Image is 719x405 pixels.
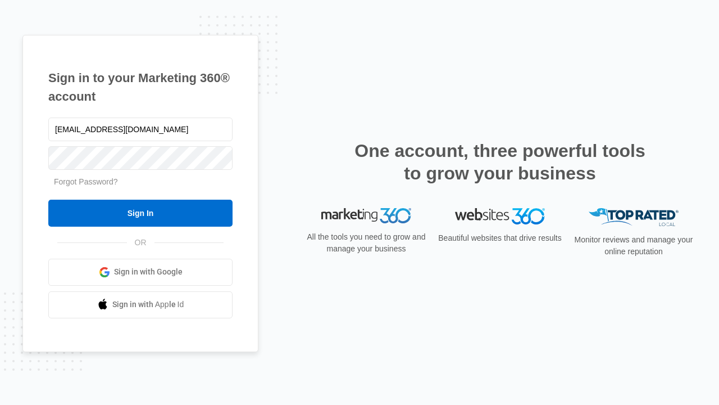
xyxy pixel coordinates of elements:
[127,237,154,249] span: OR
[48,291,233,318] a: Sign in with Apple Id
[48,259,233,286] a: Sign in with Google
[114,266,183,278] span: Sign in with Google
[112,299,184,310] span: Sign in with Apple Id
[321,208,411,224] img: Marketing 360
[437,232,563,244] p: Beautiful websites that drive results
[351,139,649,184] h2: One account, three powerful tools to grow your business
[48,118,233,141] input: Email
[455,208,545,224] img: Websites 360
[48,69,233,106] h1: Sign in to your Marketing 360® account
[54,177,118,186] a: Forgot Password?
[303,231,429,255] p: All the tools you need to grow and manage your business
[589,208,679,227] img: Top Rated Local
[48,200,233,227] input: Sign In
[571,234,697,258] p: Monitor reviews and manage your online reputation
